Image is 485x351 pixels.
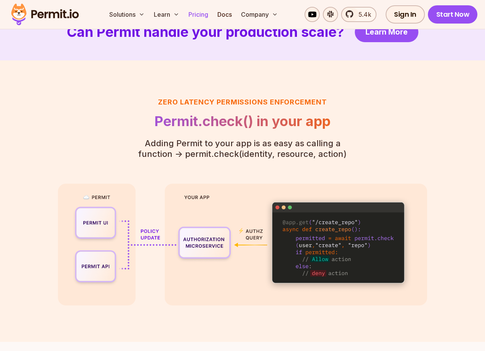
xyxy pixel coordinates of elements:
[67,24,344,40] h2: Can Permit handle your production scale?
[428,5,478,24] a: Start Now
[341,7,377,22] a: 5.4k
[8,2,82,27] img: Permit logo
[151,7,182,22] button: Learn
[214,7,235,22] a: Docs
[126,114,359,129] h2: Permit.check() in your app
[354,10,371,19] span: 5.4k
[355,22,418,42] a: Learn More
[185,7,211,22] a: Pricing
[126,138,359,159] p: Adding Permit to your app is as easy as calling a function - > permit.check(identity, resource, a...
[126,97,359,108] h3: Zero latency Permissions enforcement
[365,27,408,37] span: Learn More
[238,7,281,22] button: Company
[386,5,425,24] a: Sign In
[106,7,148,22] button: Solutions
